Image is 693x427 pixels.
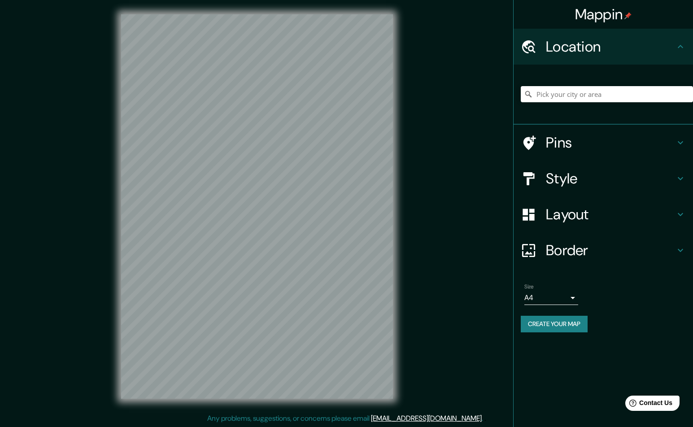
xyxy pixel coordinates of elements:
div: Border [514,232,693,268]
div: Pins [514,125,693,161]
div: A4 [524,291,578,305]
div: . [484,413,486,424]
p: Any problems, suggestions, or concerns please email . [207,413,483,424]
button: Create your map [521,316,588,332]
h4: Style [546,170,675,187]
div: Layout [514,196,693,232]
h4: Location [546,38,675,56]
img: pin-icon.png [624,12,632,19]
h4: Border [546,241,675,259]
canvas: Map [121,14,393,399]
input: Pick your city or area [521,86,693,102]
h4: Layout [546,205,675,223]
a: [EMAIL_ADDRESS][DOMAIN_NAME] [371,414,482,423]
div: . [483,413,484,424]
div: Location [514,29,693,65]
h4: Mappin [575,5,632,23]
div: Style [514,161,693,196]
label: Size [524,283,534,291]
h4: Pins [546,134,675,152]
iframe: Help widget launcher [613,392,683,417]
